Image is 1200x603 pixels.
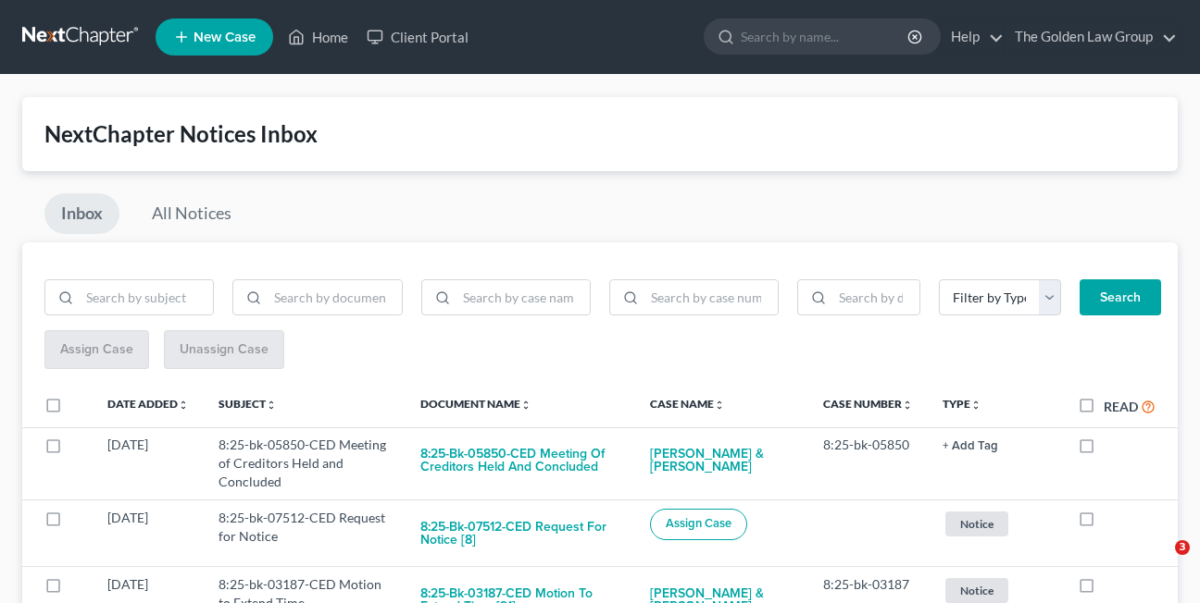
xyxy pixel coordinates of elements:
span: Notice [945,511,1008,536]
a: Case Numberunfold_more [823,397,913,411]
button: Search [1080,279,1161,316]
div: NextChapter Notices Inbox [44,119,1156,149]
a: Date Addedunfold_more [107,397,189,411]
a: Case Nameunfold_more [650,397,725,411]
i: unfold_more [266,400,277,411]
a: Client Portal [357,20,478,54]
input: Search by case number [644,280,778,315]
a: Help [942,20,1004,54]
a: Subjectunfold_more [219,397,277,411]
a: Notice [943,509,1048,539]
input: Search by subject [80,280,213,315]
button: + Add Tag [943,440,998,452]
span: Notice [945,578,1008,603]
i: unfold_more [970,400,981,411]
span: 3 [1175,540,1190,555]
iframe: Intercom live chat [1137,540,1181,585]
td: 8:25-bk-07512-CED Request for Notice [204,500,406,567]
a: Inbox [44,193,119,234]
a: + Add Tag [943,436,1048,454]
span: New Case [194,31,256,44]
i: unfold_more [714,400,725,411]
i: unfold_more [178,400,189,411]
button: 8:25-bk-07512-CED Request for Notice [8] [420,509,621,559]
label: Read [1104,397,1138,416]
input: Search by document name [268,280,401,315]
td: [DATE] [93,500,204,567]
a: Document Nameunfold_more [420,397,531,411]
td: 8:25-bk-05850-CED Meeting of Creditors Held and Concluded [204,427,406,499]
span: Assign Case [666,516,731,531]
a: [PERSON_NAME] & [PERSON_NAME] [650,436,794,486]
button: 8:25-bk-05850-CED Meeting of Creditors Held and Concluded [420,436,621,486]
i: unfold_more [520,400,531,411]
input: Search by date [832,280,919,315]
a: The Golden Law Group [1006,20,1177,54]
i: unfold_more [902,400,913,411]
td: 8:25-bk-05850 [808,427,928,499]
input: Search by name... [741,19,910,54]
a: Home [279,20,357,54]
button: Assign Case [650,509,747,540]
a: Typeunfold_more [943,397,981,411]
td: [DATE] [93,427,204,499]
input: Search by case name [456,280,590,315]
a: All Notices [135,193,248,234]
